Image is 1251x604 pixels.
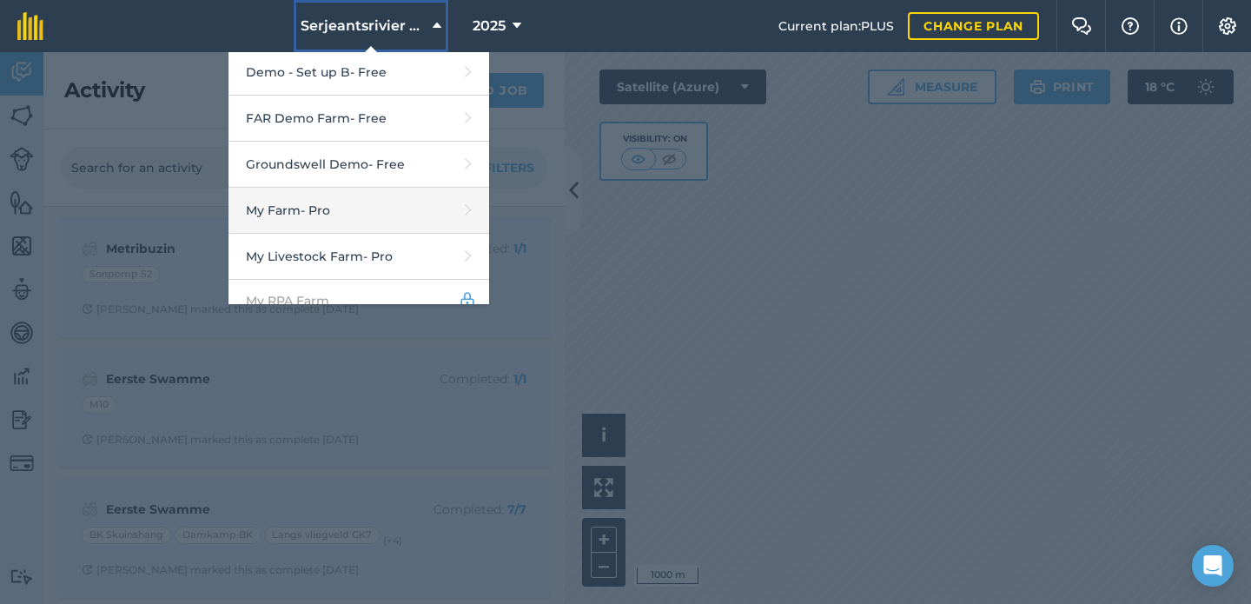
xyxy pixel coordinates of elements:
span: Current plan : PLUS [778,17,894,36]
span: 2025 [473,16,506,37]
img: A cog icon [1217,17,1238,35]
a: Change plan [908,12,1039,40]
img: Two speech bubbles overlapping with the left bubble in the forefront [1071,17,1092,35]
img: svg+xml;base64,PHN2ZyB4bWxucz0iaHR0cDovL3d3dy53My5vcmcvMjAwMC9zdmciIHdpZHRoPSIxNyIgaGVpZ2h0PSIxNy... [1170,16,1188,37]
a: FAR Demo Farm- Free [228,96,489,142]
img: svg+xml;base64,PD94bWwgdmVyc2lvbj0iMS4wIiBlbmNvZGluZz0idXRmLTgiPz4KPCEtLSBHZW5lcmF0b3I6IEFkb2JlIE... [458,290,477,311]
a: My Livestock Farm- Pro [228,234,489,280]
span: Serjeantsrivier Boerdery [301,16,426,37]
a: My RPA Farm [228,280,489,322]
img: A question mark icon [1120,17,1141,35]
a: Groundswell Demo- Free [228,142,489,188]
div: Open Intercom Messenger [1192,545,1234,587]
a: My Farm- Pro [228,188,489,234]
a: Demo - Set up B- Free [228,50,489,96]
img: fieldmargin Logo [17,12,43,40]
